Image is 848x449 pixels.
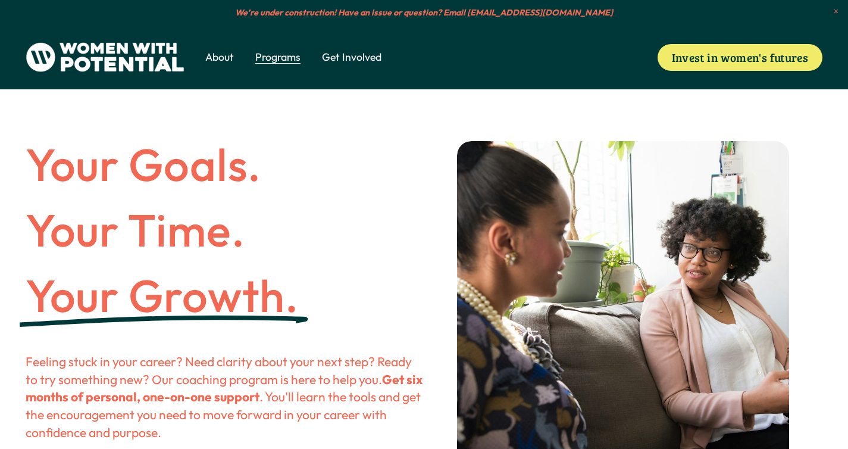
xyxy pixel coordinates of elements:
h1: Your Goals. [26,141,424,188]
img: Women With Potential [26,42,184,72]
p: Feeling stuck in your career? Need clarity about your next step? Ready to try something new? Our ... [26,353,424,441]
a: folder dropdown [205,49,234,66]
h1: Your Time. [26,207,424,253]
a: folder dropdown [255,49,301,66]
a: folder dropdown [322,49,381,66]
em: We’re under construction! Have an issue or question? Email [EMAIL_ADDRESS][DOMAIN_NAME] [235,7,613,18]
span: Your Growth. [26,267,299,324]
span: Programs [255,50,301,65]
span: Get Involved [322,50,381,65]
a: Invest in women's futures [658,44,823,71]
span: About [205,50,234,65]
